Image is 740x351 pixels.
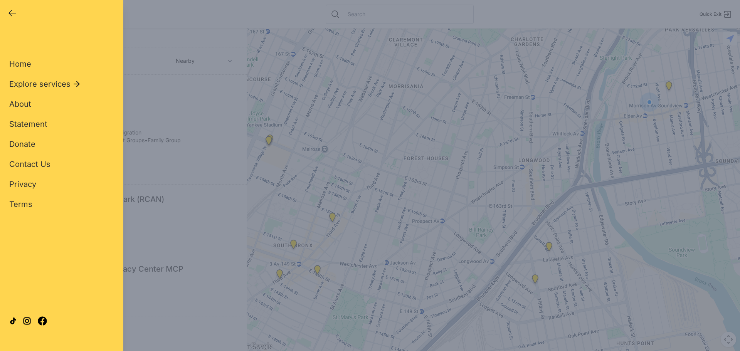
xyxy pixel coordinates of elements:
[9,200,32,209] span: Terms
[9,99,31,109] a: About
[9,79,81,89] button: Explore services
[9,139,35,149] a: Donate
[9,159,50,170] a: Contact Us
[9,139,35,149] span: Donate
[9,160,50,169] span: Contact Us
[9,199,32,210] a: Terms
[9,180,36,189] span: Privacy
[9,119,47,129] a: Statement
[9,59,31,69] a: Home
[9,179,36,190] a: Privacy
[9,79,71,89] span: Explore services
